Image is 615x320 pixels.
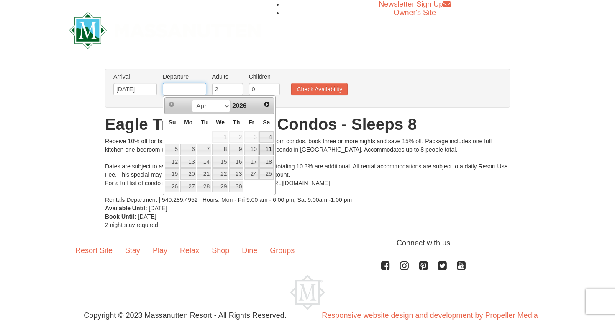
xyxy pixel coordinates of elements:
[197,180,212,193] td: available
[212,168,229,181] td: available
[233,119,240,126] span: Thursday
[244,168,259,180] a: 24
[69,237,546,249] p: Connect with us
[164,155,180,168] td: available
[212,131,229,143] td: available
[197,155,212,168] td: available
[105,205,147,212] strong: Available Until:
[249,119,254,126] span: Friday
[197,168,212,181] td: available
[180,181,196,192] a: 27
[394,8,436,17] a: Owner's Site
[105,213,136,220] strong: Book Until:
[229,144,243,155] a: 9
[229,155,244,168] td: available
[212,72,243,81] label: Adults
[264,101,270,108] span: Next
[165,144,179,155] a: 5
[263,119,270,126] span: Saturday
[180,143,197,156] td: available
[205,237,236,263] a: Shop
[168,101,175,108] span: Prev
[259,131,274,143] a: 4
[244,131,259,143] span: 3
[290,275,325,310] img: Massanutten Resort Logo
[69,237,119,263] a: Resort Site
[229,143,244,156] td: available
[232,102,246,109] span: 2026
[166,98,177,110] a: Prev
[212,155,229,168] td: available
[249,72,280,81] label: Children
[180,155,197,168] td: available
[229,131,244,143] td: available
[197,181,211,192] a: 28
[197,156,211,168] a: 14
[259,144,274,155] a: 11
[212,156,228,168] a: 15
[180,180,197,193] td: available
[105,116,510,133] h1: Eagle Trace Adjoining Condos - Sleeps 8
[180,168,196,180] a: 20
[212,168,228,180] a: 22
[264,237,301,263] a: Groups
[165,156,179,168] a: 12
[105,137,510,204] div: Receive 10% off for booking two nights in two adjoining one-bedroom condos, book three or more ni...
[113,72,157,81] label: Arrival
[229,168,243,180] a: 23
[244,155,259,168] td: available
[197,143,212,156] td: available
[197,144,211,155] a: 7
[212,144,228,155] a: 8
[259,131,274,143] td: available
[244,144,259,155] a: 10
[163,72,206,81] label: Departure
[259,168,274,180] a: 25
[244,156,259,168] a: 17
[236,237,264,263] a: Dine
[180,144,196,155] a: 6
[69,12,261,49] img: Massanutten Resort Logo
[216,119,225,126] span: Wednesday
[169,119,176,126] span: Sunday
[244,131,259,143] td: available
[201,119,208,126] span: Tuesday
[261,98,273,110] a: Next
[119,237,146,263] a: Stay
[164,180,180,193] td: available
[146,237,174,263] a: Play
[165,181,179,192] a: 26
[165,168,179,180] a: 19
[229,168,244,181] td: available
[164,168,180,181] td: available
[212,180,229,193] td: available
[244,168,259,181] td: available
[229,181,243,192] a: 30
[229,156,243,168] a: 16
[259,156,274,168] a: 18
[259,168,274,181] td: available
[105,222,160,228] span: 2 night stay required.
[184,119,192,126] span: Monday
[174,237,205,263] a: Relax
[138,213,156,220] span: [DATE]
[212,143,229,156] td: available
[259,155,274,168] td: available
[197,168,211,180] a: 21
[229,180,244,193] td: available
[69,19,261,39] a: Massanutten Resort
[291,83,348,95] button: Check Availability
[212,131,228,143] span: 1
[212,181,228,192] a: 29
[259,143,274,156] td: available
[164,143,180,156] td: available
[244,143,259,156] td: available
[229,131,243,143] span: 2
[180,156,196,168] a: 13
[180,168,197,181] td: available
[149,205,167,212] span: [DATE]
